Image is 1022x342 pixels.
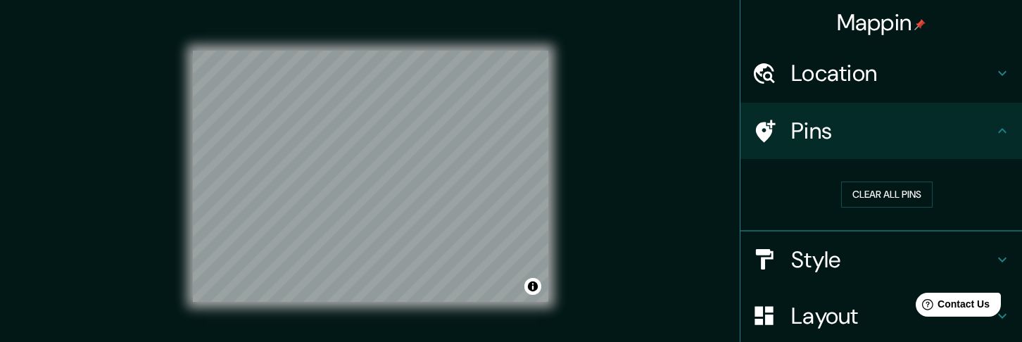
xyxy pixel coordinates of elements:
[837,8,926,37] h4: Mappin
[740,45,1022,101] div: Location
[914,19,926,30] img: pin-icon.png
[897,287,1007,327] iframe: Help widget launcher
[791,246,994,274] h4: Style
[740,232,1022,288] div: Style
[841,182,933,208] button: Clear all pins
[791,302,994,330] h4: Layout
[791,117,994,145] h4: Pins
[740,103,1022,159] div: Pins
[524,278,541,295] button: Toggle attribution
[791,59,994,87] h4: Location
[193,51,548,302] canvas: Map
